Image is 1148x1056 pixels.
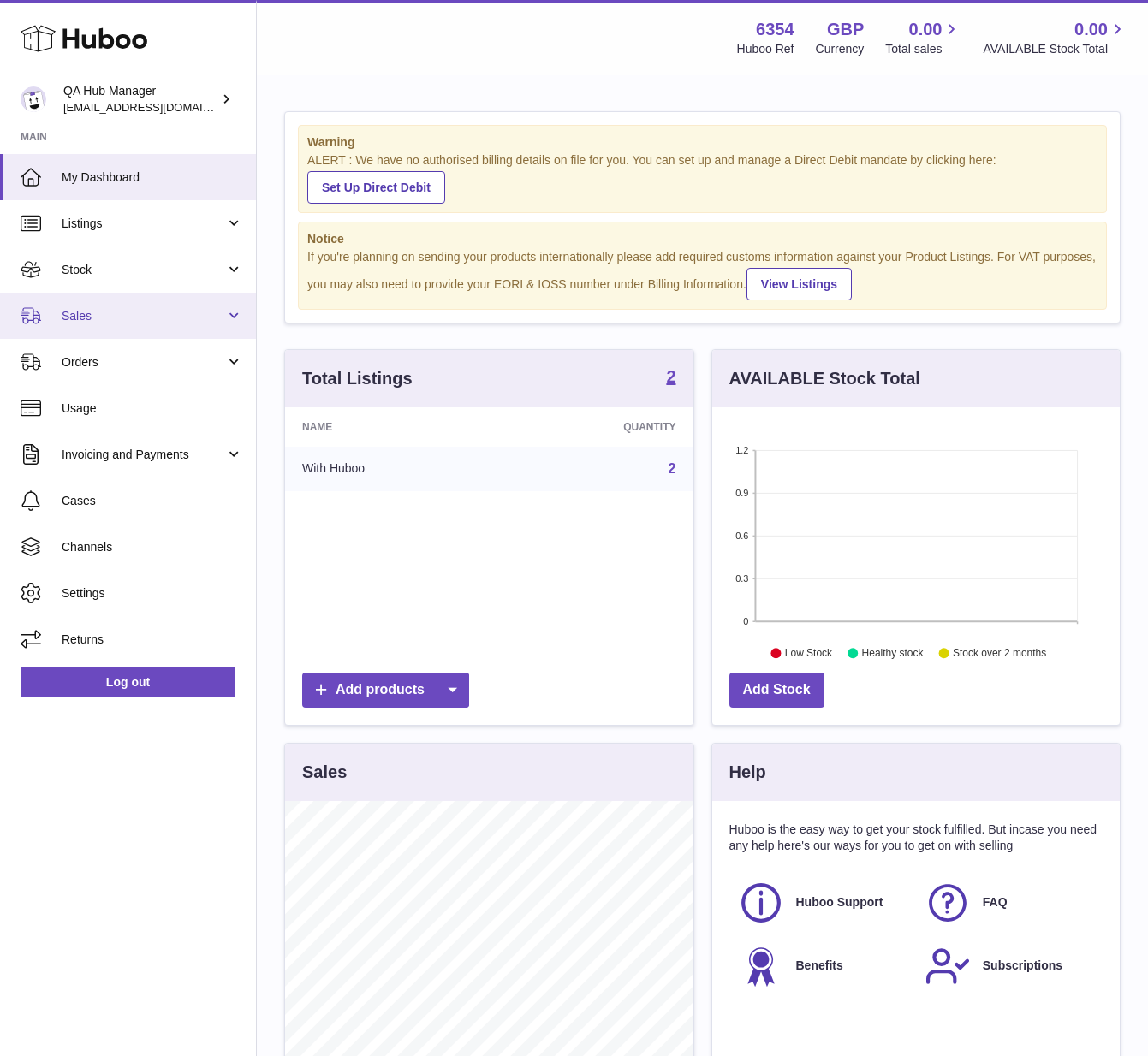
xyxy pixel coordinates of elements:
[737,41,794,57] div: Huboo Ref
[784,647,832,659] text: Low Stock
[21,667,235,697] a: Log out
[738,943,907,989] a: Benefits
[729,367,920,390] h3: AVAILABLE Stock Total
[827,18,864,41] strong: GBP
[861,647,924,659] text: Healthy stock
[307,134,1097,151] strong: Warning
[62,400,243,417] span: Usage
[307,152,1097,204] div: ALERT : We have no authorised billing details on file for you. You can set up and manage a Direct...
[729,761,766,784] h3: Help
[307,249,1097,300] div: If you're planning on sending your products internationally please add required customs informati...
[62,262,225,278] span: Stock
[63,83,217,116] div: QA Hub Manager
[62,493,243,509] span: Cases
[62,169,243,186] span: My Dashboard
[885,18,961,57] a: 0.00 Total sales
[302,367,413,390] h3: Total Listings
[953,647,1046,659] text: Stock over 2 months
[925,880,1094,926] a: FAQ
[925,943,1094,989] a: Subscriptions
[21,86,46,112] img: QATestClient@huboo.co.uk
[909,18,943,41] span: 0.00
[666,368,675,389] a: 2
[285,447,500,491] td: With Huboo
[983,958,1062,974] span: Subscriptions
[1074,18,1108,41] span: 0.00
[729,673,824,708] a: Add Stock
[307,171,445,204] a: Set Up Direct Debit
[729,822,1103,854] p: Huboo is the easy way to get your stock fulfilled. But incase you need any help here's our ways f...
[669,461,676,476] a: 2
[62,216,225,232] span: Listings
[816,41,865,57] div: Currency
[500,407,693,447] th: Quantity
[885,41,961,57] span: Total sales
[666,368,675,385] strong: 2
[62,308,225,324] span: Sales
[983,894,1008,911] span: FAQ
[743,616,748,626] text: 0
[735,573,748,584] text: 0.3
[738,880,907,926] a: Huboo Support
[796,958,843,974] span: Benefits
[285,407,500,447] th: Name
[735,445,748,455] text: 1.2
[302,761,347,784] h3: Sales
[63,100,252,114] span: [EMAIL_ADDRESS][DOMAIN_NAME]
[62,632,243,648] span: Returns
[62,447,225,463] span: Invoicing and Payments
[62,354,225,371] span: Orders
[796,894,883,911] span: Huboo Support
[307,231,1097,247] strong: Notice
[62,539,243,555] span: Channels
[756,18,794,41] strong: 6354
[735,488,748,498] text: 0.9
[983,18,1127,57] a: 0.00 AVAILABLE Stock Total
[746,268,852,300] a: View Listings
[302,673,469,708] a: Add products
[983,41,1127,57] span: AVAILABLE Stock Total
[62,585,243,602] span: Settings
[735,531,748,541] text: 0.6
